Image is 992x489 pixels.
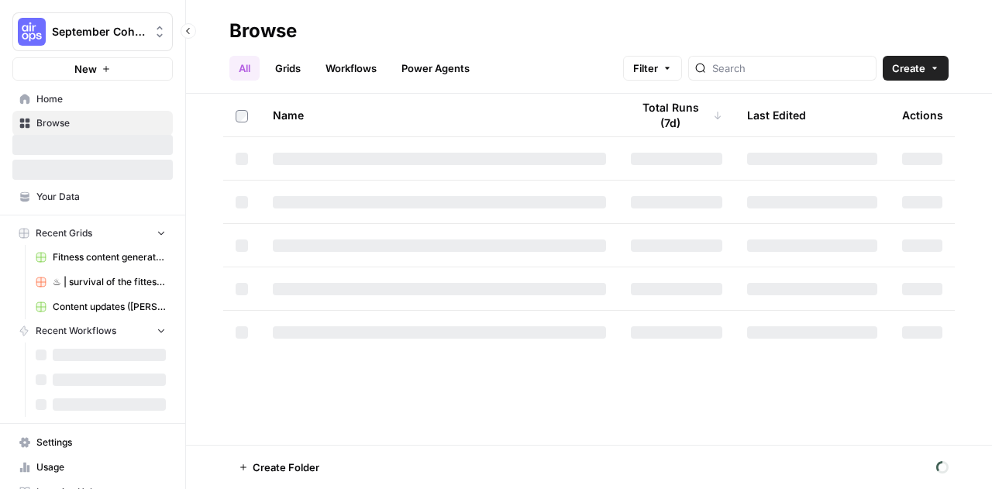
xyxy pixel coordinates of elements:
[29,270,173,294] a: ♨︎ | survival of the fittest ™ | ([PERSON_NAME])
[36,460,166,474] span: Usage
[633,60,658,76] span: Filter
[253,460,319,475] span: Create Folder
[747,94,806,136] div: Last Edited
[12,12,173,51] button: Workspace: September Cohort
[316,56,386,81] a: Workflows
[29,245,173,270] a: Fitness content generator ([PERSON_NAME])
[36,116,166,130] span: Browse
[53,275,166,289] span: ♨︎ | survival of the fittest ™ | ([PERSON_NAME])
[712,60,870,76] input: Search
[36,92,166,106] span: Home
[29,294,173,319] a: Content updates ([PERSON_NAME])
[883,56,949,81] button: Create
[229,455,329,480] button: Create Folder
[12,111,173,136] a: Browse
[12,455,173,480] a: Usage
[12,222,173,245] button: Recent Grids
[273,94,606,136] div: Name
[12,319,173,343] button: Recent Workflows
[12,87,173,112] a: Home
[18,18,46,46] img: September Cohort Logo
[53,300,166,314] span: Content updates ([PERSON_NAME])
[12,184,173,209] a: Your Data
[892,60,925,76] span: Create
[12,57,173,81] button: New
[52,24,146,40] span: September Cohort
[229,19,297,43] div: Browse
[36,324,116,338] span: Recent Workflows
[36,226,92,240] span: Recent Grids
[266,56,310,81] a: Grids
[53,250,166,264] span: Fitness content generator ([PERSON_NAME])
[36,190,166,204] span: Your Data
[12,430,173,455] a: Settings
[631,94,722,136] div: Total Runs (7d)
[74,61,97,77] span: New
[902,94,943,136] div: Actions
[229,56,260,81] a: All
[36,436,166,449] span: Settings
[392,56,479,81] a: Power Agents
[623,56,682,81] button: Filter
